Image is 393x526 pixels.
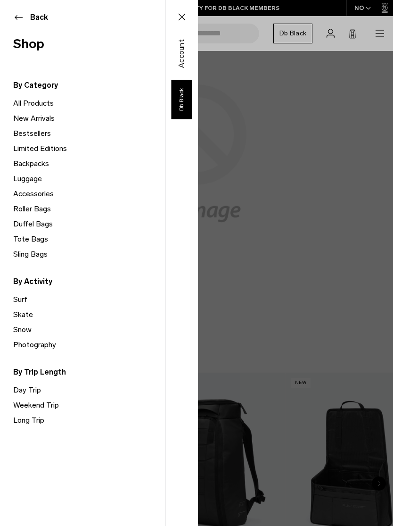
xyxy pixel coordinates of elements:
[13,398,165,413] a: Weekend Trip
[13,337,165,352] a: Photography
[176,39,188,68] span: Account
[13,292,165,307] a: Surf
[13,232,165,247] a: Tote Bags
[13,307,165,322] a: Skate
[13,171,165,186] a: Luggage
[13,413,165,428] a: Long Trip
[13,80,165,91] span: By Category
[13,217,165,232] a: Duffel Bags
[171,80,192,119] a: Db Black
[13,34,152,54] span: Shop
[13,96,165,111] a: All Products
[13,367,165,378] span: By Trip Length
[13,12,152,23] button: Back
[13,186,165,201] a: Accessories
[13,156,165,171] a: Backpacks
[13,111,165,126] a: New Arrivals
[13,201,165,217] a: Roller Bags
[172,48,192,59] a: Account
[13,247,165,262] a: Sling Bags
[13,141,165,156] a: Limited Editions
[13,383,165,398] a: Day Trip
[13,322,165,337] a: Snow
[13,276,165,287] span: By Activity
[13,126,165,141] a: Bestsellers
